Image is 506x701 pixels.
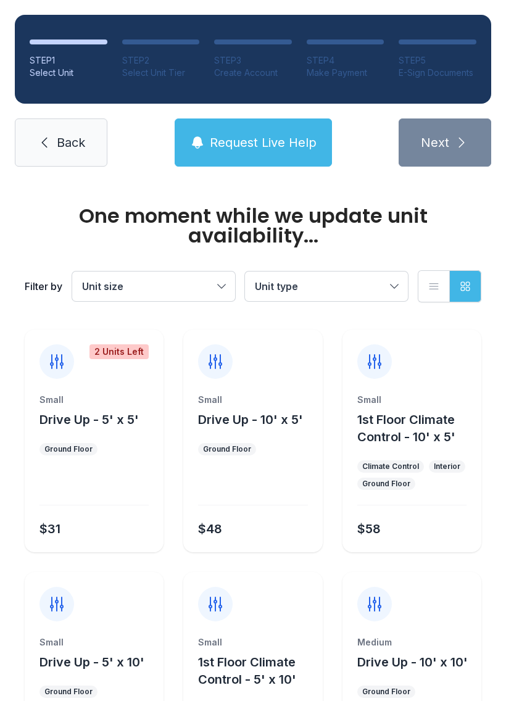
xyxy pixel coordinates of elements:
div: Select Unit Tier [122,67,200,79]
button: 1st Floor Climate Control - 5' x 10' [198,653,317,688]
div: Medium [357,636,467,649]
div: E-Sign Documents [399,67,476,79]
div: Small [39,394,149,406]
div: STEP 4 [307,54,384,67]
button: Unit type [245,272,408,301]
span: Request Live Help [210,134,317,151]
div: Filter by [25,279,62,294]
button: Drive Up - 10' x 5' [198,411,303,428]
div: Create Account [214,67,292,79]
button: Drive Up - 10' x 10' [357,653,468,671]
div: Climate Control [362,462,419,471]
div: Ground Floor [44,444,93,454]
button: Drive Up - 5' x 10' [39,653,144,671]
div: Ground Floor [44,687,93,697]
button: Drive Up - 5' x 5' [39,411,139,428]
span: Unit size [82,280,123,292]
span: Drive Up - 10' x 10' [357,655,468,670]
span: Next [421,134,449,151]
div: Small [198,636,307,649]
span: Back [57,134,85,151]
div: One moment while we update unit availability... [25,206,481,246]
div: Small [39,636,149,649]
div: STEP 3 [214,54,292,67]
div: Ground Floor [362,687,410,697]
span: Unit type [255,280,298,292]
span: Drive Up - 5' x 5' [39,412,139,427]
div: Ground Floor [203,444,251,454]
span: 1st Floor Climate Control - 10' x 5' [357,412,455,444]
button: Unit size [72,272,235,301]
div: Small [357,394,467,406]
div: Small [198,394,307,406]
div: STEP 5 [399,54,476,67]
div: 2 Units Left [89,344,149,359]
div: Make Payment [307,67,384,79]
div: Ground Floor [362,479,410,489]
button: 1st Floor Climate Control - 10' x 5' [357,411,476,446]
div: Interior [434,462,460,471]
div: STEP 2 [122,54,200,67]
div: STEP 1 [30,54,107,67]
div: $31 [39,520,60,537]
div: $58 [357,520,381,537]
span: Drive Up - 10' x 5' [198,412,303,427]
div: $48 [198,520,222,537]
span: 1st Floor Climate Control - 5' x 10' [198,655,296,687]
span: Drive Up - 5' x 10' [39,655,144,670]
div: Select Unit [30,67,107,79]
